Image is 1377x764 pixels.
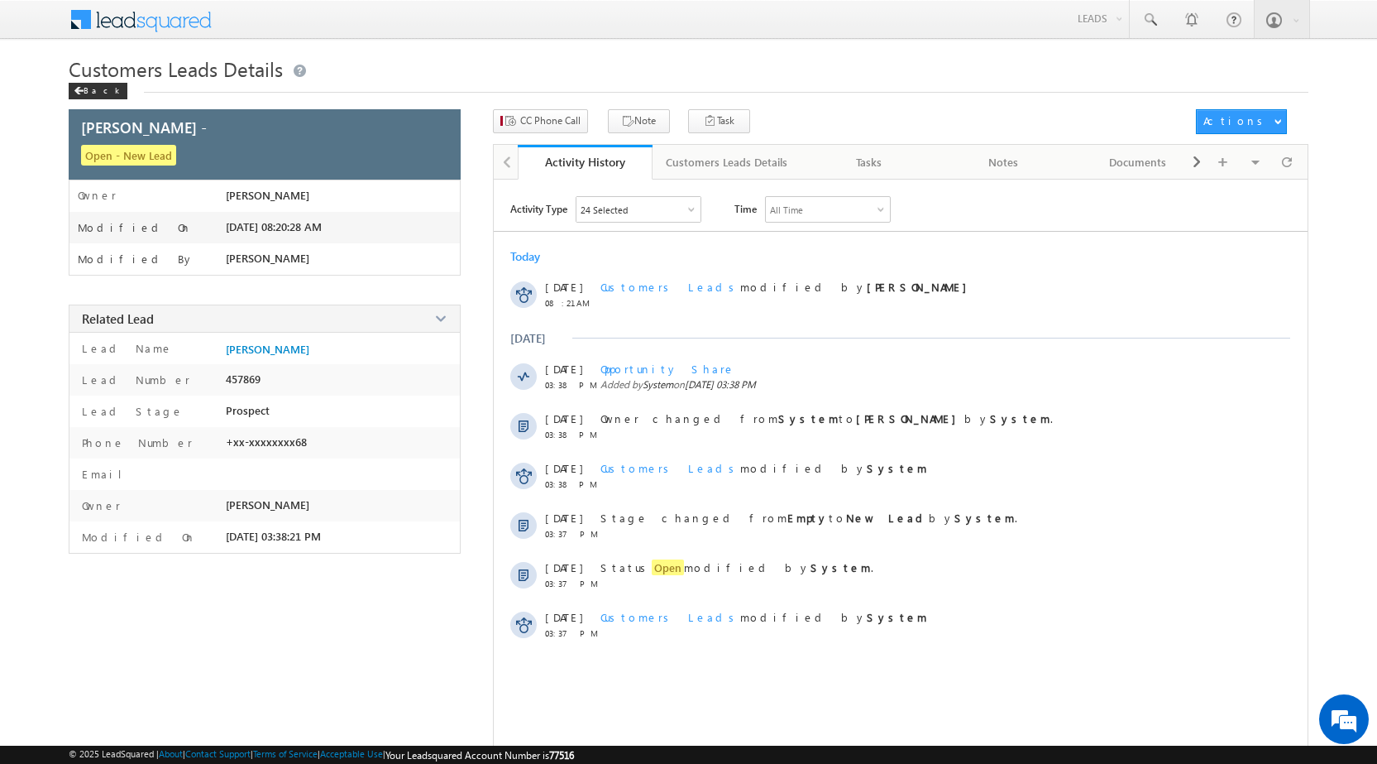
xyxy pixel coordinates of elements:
span: 03:37 PM [545,628,595,638]
span: CC Phone Call [520,113,581,128]
a: [PERSON_NAME] [226,343,309,356]
span: Owner changed from to by . [600,411,1053,425]
span: +xx-xxxxxxxx68 [226,435,307,449]
span: [DATE] [545,560,582,574]
label: Email [78,467,135,481]
span: Customers Leads Details [69,55,283,82]
a: Notes [937,145,1072,180]
span: Customers Leads [600,280,740,294]
label: Lead Stage [78,404,184,418]
label: Owner [78,189,117,202]
button: Note [608,109,670,133]
span: [DATE] [545,461,582,475]
label: Lead Number [78,372,190,387]
strong: Empty [787,511,829,525]
span: Time [734,196,757,221]
span: Status modified by . [600,560,873,575]
strong: System [867,461,927,475]
span: System [643,378,673,391]
div: Actions [1203,113,1269,128]
a: Documents [1071,145,1206,180]
strong: [PERSON_NAME] [856,411,964,425]
div: 24 Selected [581,204,628,215]
span: [DATE] 03:38 PM [685,378,756,391]
label: Modified By [78,252,194,266]
span: [DATE] [545,411,582,425]
span: 03:37 PM [545,579,595,589]
span: © 2025 LeadSquared | | | | | [69,748,574,762]
div: Back [69,83,127,99]
div: Customers Leads Details [666,152,787,172]
strong: System [954,511,1015,525]
span: 77516 [549,749,574,762]
div: Notes [950,152,1057,172]
span: 03:38 PM [545,380,595,390]
span: modified by [600,461,927,475]
span: [PERSON_NAME] - [81,117,207,137]
span: 08:21 AM [545,298,595,308]
a: Contact Support [185,748,251,759]
button: CC Phone Call [493,109,588,133]
span: Open - New Lead [81,145,176,166]
a: Customers Leads Details [653,145,802,180]
span: 457869 [226,372,261,386]
strong: System [810,560,871,574]
strong: System [867,610,927,624]
label: Phone Number [78,435,193,449]
a: About [159,748,183,759]
span: Prospect [226,404,270,417]
span: [DATE] [545,511,582,525]
span: Related Lead [82,310,154,327]
span: Stage changed from to by . [600,511,1017,525]
label: Lead Name [78,341,173,355]
label: Modified On [78,530,196,544]
a: Terms of Service [253,748,318,759]
a: Acceptable Use [320,748,383,759]
label: Modified On [78,221,192,234]
strong: [PERSON_NAME] [867,280,975,294]
span: [DATE] [545,280,582,294]
span: 03:38 PM [545,430,595,440]
span: 03:37 PM [545,529,595,539]
div: Tasks [815,152,922,172]
div: Documents [1084,152,1191,172]
span: Opportunity Share [600,362,735,376]
strong: System [990,411,1050,425]
div: Today [510,248,564,264]
div: [DATE] [510,330,564,346]
span: modified by [600,610,927,624]
span: [PERSON_NAME] [226,498,309,512]
div: Owner Changed,Status Changed,Stage Changed,Source Changed,Notes & 19 more.. [576,197,700,222]
button: Task [688,109,750,133]
span: [DATE] [545,610,582,624]
strong: System [778,411,839,425]
span: Your Leadsquared Account Number is [385,749,574,762]
span: 03:38 PM [545,479,595,489]
span: Open [652,560,684,575]
button: Actions [1196,109,1287,134]
strong: New Lead [846,511,929,525]
span: [DATE] [545,362,582,376]
span: modified by [600,280,975,294]
a: Activity History [518,145,653,180]
div: Activity History [530,154,640,170]
span: [DATE] 03:38:21 PM [226,530,321,543]
span: [PERSON_NAME] [226,189,309,202]
span: [DATE] 08:20:28 AM [226,220,322,233]
a: Tasks [802,145,937,180]
label: Owner [78,498,121,512]
span: Customers Leads [600,610,740,624]
span: [PERSON_NAME] [226,252,309,265]
span: Customers Leads [600,461,740,475]
div: All Time [770,204,803,215]
span: Activity Type [510,196,567,221]
span: Added by on [600,378,1238,391]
